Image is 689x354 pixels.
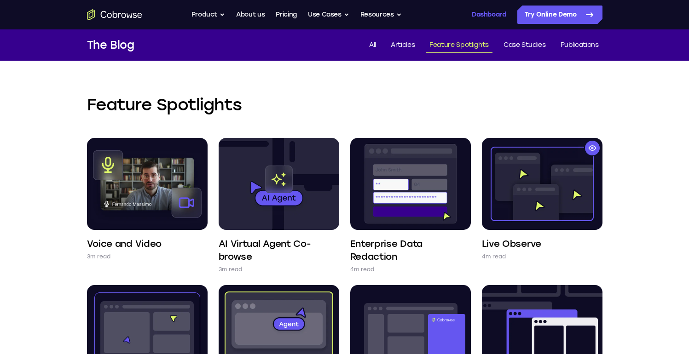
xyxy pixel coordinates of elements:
p: 4m read [482,252,506,261]
button: Resources [360,6,402,24]
a: Enterprise Data Redaction 4m read [350,138,471,274]
a: About us [236,6,265,24]
h4: Enterprise Data Redaction [350,237,471,263]
a: Try Online Demo [517,6,602,24]
a: Feature Spotlights [426,38,492,53]
a: AI Virtual Agent Co-browse 3m read [219,138,339,274]
h4: Live Observe [482,237,541,250]
a: Dashboard [472,6,506,24]
a: Go to the home page [87,9,142,20]
p: 3m read [87,252,111,261]
a: Voice and Video 3m read [87,138,208,261]
a: Pricing [276,6,297,24]
a: Publications [557,38,602,53]
a: Case Studies [500,38,550,53]
p: 3m read [219,265,243,274]
button: Use Cases [308,6,349,24]
img: Voice and Video [87,138,208,230]
img: Live Observe [482,138,602,230]
h1: The Blog [87,37,134,53]
h4: AI Virtual Agent Co-browse [219,237,339,263]
img: Enterprise Data Redaction [350,138,471,230]
h2: Feature Spotlights [87,94,602,116]
p: 4m read [350,265,375,274]
a: Live Observe 4m read [482,138,602,261]
a: All [365,38,380,53]
img: AI Virtual Agent Co-browse [219,138,339,230]
button: Product [191,6,226,24]
h4: Voice and Video [87,237,162,250]
a: Articles [387,38,418,53]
